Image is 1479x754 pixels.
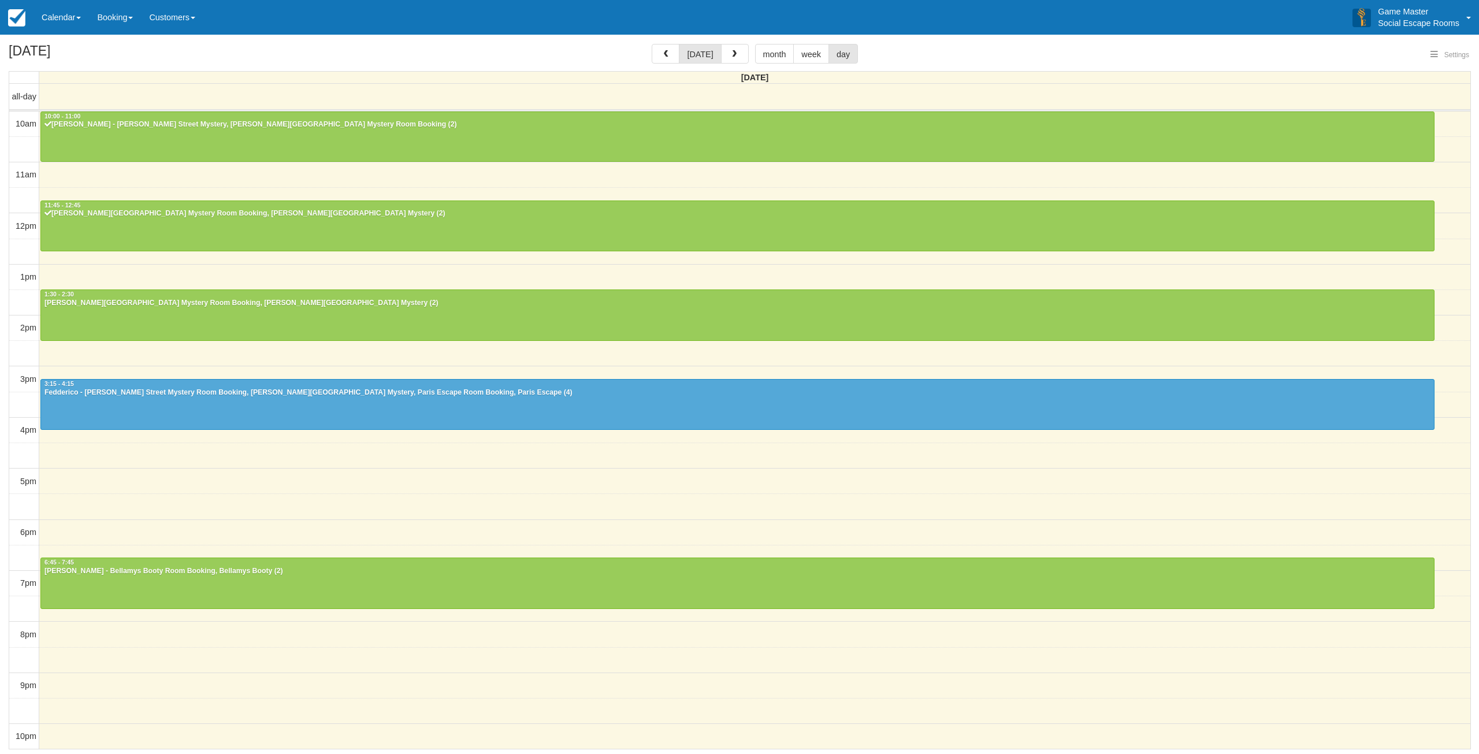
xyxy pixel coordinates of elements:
[679,44,721,64] button: [DATE]
[828,44,858,64] button: day
[44,299,1431,308] div: [PERSON_NAME][GEOGRAPHIC_DATA] Mystery Room Booking, [PERSON_NAME][GEOGRAPHIC_DATA] Mystery (2)
[44,209,1431,218] div: [PERSON_NAME][GEOGRAPHIC_DATA] Mystery Room Booking, [PERSON_NAME][GEOGRAPHIC_DATA] Mystery (2)
[44,567,1431,576] div: [PERSON_NAME] - Bellamys Booty Room Booking, Bellamys Booty (2)
[40,558,1435,608] a: 6:45 - 7:45[PERSON_NAME] - Bellamys Booty Room Booking, Bellamys Booty (2)
[40,112,1435,162] a: 10:00 - 11:00[PERSON_NAME] - [PERSON_NAME] Street Mystery, [PERSON_NAME][GEOGRAPHIC_DATA] Mystery...
[20,528,36,537] span: 6pm
[20,425,36,434] span: 4pm
[16,170,36,179] span: 11am
[16,119,36,128] span: 10am
[755,44,794,64] button: month
[1444,51,1469,59] span: Settings
[8,9,25,27] img: checkfront-main-nav-mini-logo.png
[44,381,74,387] span: 3:15 - 4:15
[20,477,36,486] span: 5pm
[16,221,36,231] span: 12pm
[44,388,1431,398] div: Fedderico - [PERSON_NAME] Street Mystery Room Booking, [PERSON_NAME][GEOGRAPHIC_DATA] Mystery, Pa...
[20,681,36,690] span: 9pm
[40,200,1435,251] a: 11:45 - 12:45[PERSON_NAME][GEOGRAPHIC_DATA] Mystery Room Booking, [PERSON_NAME][GEOGRAPHIC_DATA] ...
[44,202,80,209] span: 11:45 - 12:45
[44,291,74,298] span: 1:30 - 2:30
[20,630,36,639] span: 8pm
[44,120,1431,129] div: [PERSON_NAME] - [PERSON_NAME] Street Mystery, [PERSON_NAME][GEOGRAPHIC_DATA] Mystery Room Booking...
[9,44,155,65] h2: [DATE]
[793,44,829,64] button: week
[20,578,36,588] span: 7pm
[16,731,36,741] span: 10pm
[44,559,74,566] span: 6:45 - 7:45
[1378,6,1459,17] p: Game Master
[12,92,36,101] span: all-day
[40,289,1435,340] a: 1:30 - 2:30[PERSON_NAME][GEOGRAPHIC_DATA] Mystery Room Booking, [PERSON_NAME][GEOGRAPHIC_DATA] My...
[20,374,36,384] span: 3pm
[1378,17,1459,29] p: Social Escape Rooms
[1424,47,1476,64] button: Settings
[741,73,769,82] span: [DATE]
[1352,8,1371,27] img: A3
[44,113,80,120] span: 10:00 - 11:00
[20,272,36,281] span: 1pm
[40,379,1435,430] a: 3:15 - 4:15Fedderico - [PERSON_NAME] Street Mystery Room Booking, [PERSON_NAME][GEOGRAPHIC_DATA] ...
[20,323,36,332] span: 2pm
